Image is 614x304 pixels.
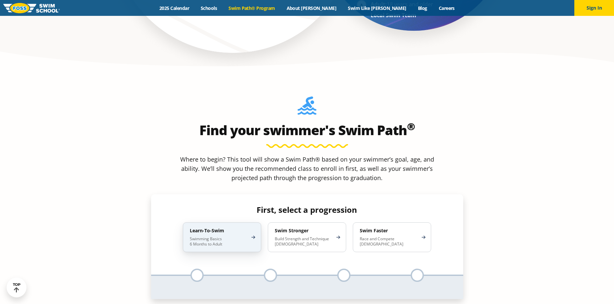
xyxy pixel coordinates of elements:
h2: Find your swimmer's Swim Path [151,122,463,138]
p: Where to begin? This tool will show a Swim Path® based on your swimmer’s goal, age, and ability. ... [178,155,437,182]
a: Careers [433,5,460,11]
img: FOSS Swim School Logo [3,3,60,13]
p: Swimming Basics 6 Months to Adult [190,236,248,247]
div: TOP [13,283,20,293]
img: Foss-Location-Swimming-Pool-Person.svg [298,96,316,119]
a: Swim Path® Program [223,5,281,11]
sup: ® [407,120,415,133]
a: Schools [195,5,223,11]
a: Blog [412,5,433,11]
h4: Swim Faster [360,228,418,234]
h4: Swim Stronger [275,228,333,234]
p: Build Strength and Technique [DEMOGRAPHIC_DATA] [275,236,333,247]
h4: Learn-To-Swim [190,228,248,234]
h4: First, select a progression [178,205,436,214]
a: Swim Like [PERSON_NAME] [342,5,412,11]
a: About [PERSON_NAME] [281,5,342,11]
a: 2025 Calendar [154,5,195,11]
p: Race and Compete [DEMOGRAPHIC_DATA] [360,236,418,247]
